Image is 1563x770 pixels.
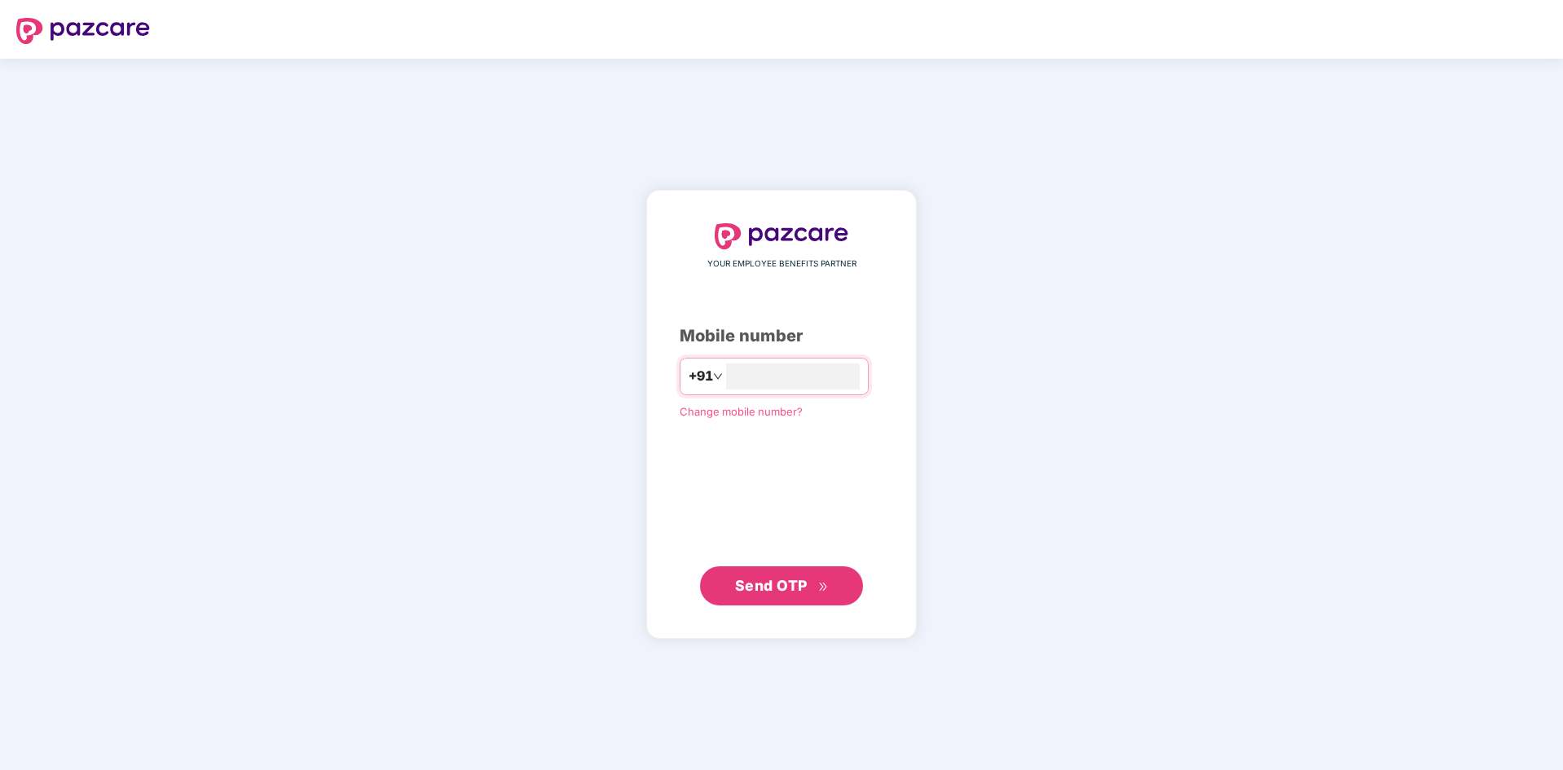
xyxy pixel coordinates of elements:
[680,405,803,418] a: Change mobile number?
[715,223,848,249] img: logo
[735,577,808,594] span: Send OTP
[700,566,863,605] button: Send OTPdouble-right
[16,18,150,44] img: logo
[713,372,723,381] span: down
[707,257,856,271] span: YOUR EMPLOYEE BENEFITS PARTNER
[680,323,883,349] div: Mobile number
[818,582,829,592] span: double-right
[689,366,713,386] span: +91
